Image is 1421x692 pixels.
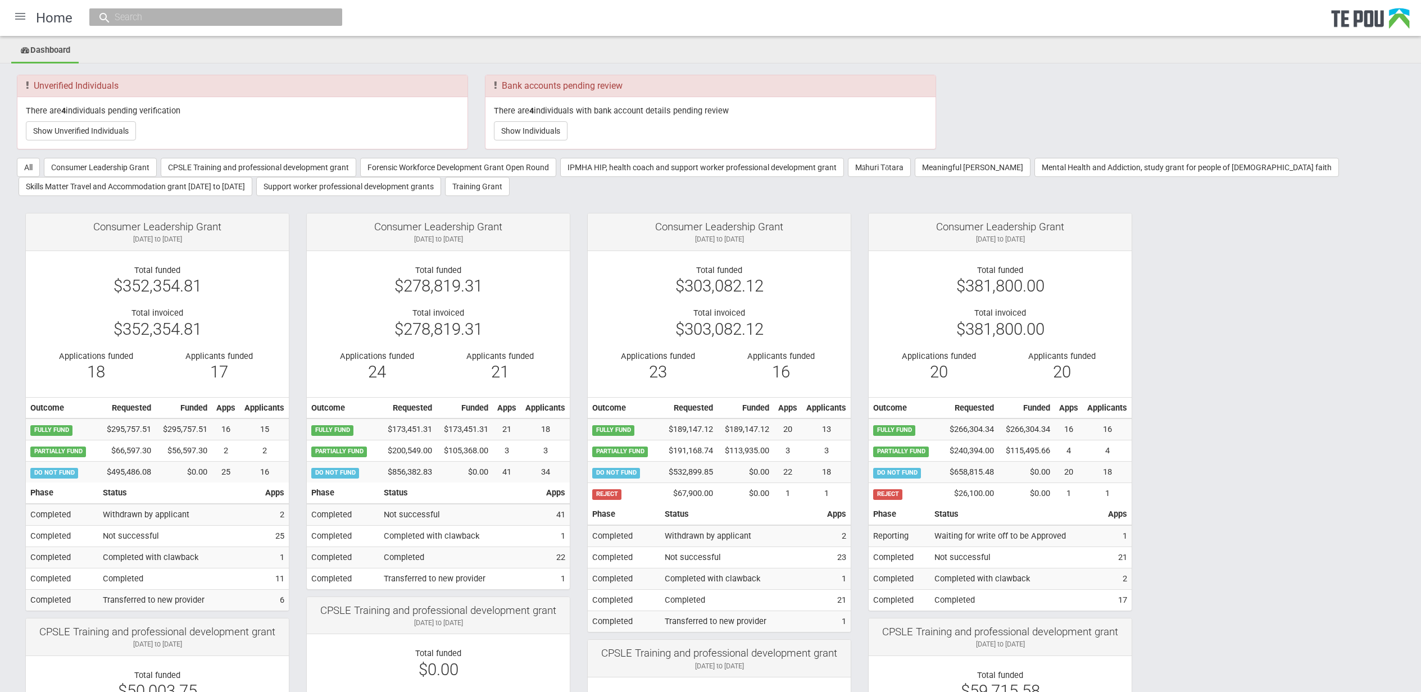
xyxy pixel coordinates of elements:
[660,504,823,525] th: Status
[378,397,437,418] th: Requested
[30,425,72,435] span: FULLY FUND
[1083,462,1132,483] td: 18
[445,177,510,196] button: Training Grant
[774,483,802,504] td: 1
[43,367,149,377] div: 18
[596,324,842,334] div: $303,082.12
[588,504,660,525] th: Phase
[34,265,280,275] div: Total funded
[940,397,998,418] th: Requested
[877,308,1123,318] div: Total invoiced
[588,397,659,418] th: Outcome
[315,324,561,334] div: $278,819.31
[437,397,493,418] th: Funded
[998,440,1055,462] td: $115,495.66
[588,611,660,632] td: Completed
[848,158,911,177] button: Māhuri Tōtara
[315,605,561,616] div: CPSLE Training and professional development grant
[1009,351,1115,361] div: Applicants funded
[605,351,711,361] div: Applications funded
[98,482,261,504] th: Status
[494,121,568,140] button: Show Individuals
[240,397,289,418] th: Applicants
[802,462,851,483] td: 18
[307,568,379,589] td: Completed
[26,106,459,116] p: There are individuals pending verification
[869,397,940,418] th: Outcome
[1104,590,1132,611] td: 17
[1104,547,1132,568] td: 21
[307,504,379,525] td: Completed
[877,670,1123,680] div: Total funded
[592,425,634,435] span: FULLY FUND
[212,462,240,482] td: 25
[802,440,851,462] td: 3
[379,526,542,547] td: Completed with clawback
[34,639,280,649] div: [DATE] to [DATE]
[596,222,842,232] div: Consumer Leadership Grant
[26,397,97,418] th: Outcome
[886,351,992,361] div: Applications funded
[315,234,561,244] div: [DATE] to [DATE]
[166,367,272,377] div: 17
[11,39,79,63] a: Dashboard
[659,440,718,462] td: $191,168.74
[30,468,78,478] span: DO NOT FUND
[26,526,98,547] td: Completed
[261,504,289,525] td: 2
[26,121,136,140] button: Show Unverified Individuals
[437,462,493,482] td: $0.00
[311,447,367,457] span: PARTIALLY FUND
[494,106,927,116] p: There are individuals with bank account details pending review
[718,418,774,440] td: $189,147.12
[877,324,1123,334] div: $381,800.00
[311,468,359,478] span: DO NOT FUND
[521,418,570,440] td: 18
[307,482,379,504] th: Phase
[315,222,561,232] div: Consumer Leadership Grant
[315,265,561,275] div: Total funded
[307,397,378,418] th: Outcome
[774,462,802,483] td: 22
[728,351,834,361] div: Applicants funded
[542,568,570,589] td: 1
[873,489,902,499] span: REJECT
[315,281,561,291] div: $278,819.31
[1034,158,1339,177] button: Mental Health and Addiction, study grant for people of [DEMOGRAPHIC_DATA] faith
[493,462,521,482] td: 41
[588,525,660,547] td: Completed
[34,627,280,637] div: CPSLE Training and professional development grant
[240,462,289,482] td: 16
[494,81,927,91] h3: Bank accounts pending review
[1104,525,1132,547] td: 1
[588,547,660,568] td: Completed
[493,397,521,418] th: Apps
[26,482,98,504] th: Phase
[588,590,660,611] td: Completed
[261,590,289,611] td: 6
[261,526,289,547] td: 25
[869,590,930,611] td: Completed
[930,568,1104,590] td: Completed with clawback
[315,618,561,628] div: [DATE] to [DATE]
[26,504,98,525] td: Completed
[156,440,212,462] td: $56,597.30
[930,504,1104,525] th: Status
[1104,504,1132,525] th: Apps
[212,418,240,440] td: 16
[26,81,459,91] h3: Unverified Individuals
[378,462,437,482] td: $856,382.83
[26,590,98,611] td: Completed
[774,397,802,418] th: Apps
[596,265,842,275] div: Total funded
[156,462,212,482] td: $0.00
[161,158,356,177] button: CPSLE Training and professional development grant
[940,418,998,440] td: $266,304.34
[560,158,844,177] button: IPMHA HIP, health coach and support worker professional development grant
[930,547,1104,568] td: Not successful
[877,281,1123,291] div: $381,800.00
[240,440,289,462] td: 2
[802,483,851,504] td: 1
[97,462,156,482] td: $495,486.08
[1055,483,1083,504] td: 1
